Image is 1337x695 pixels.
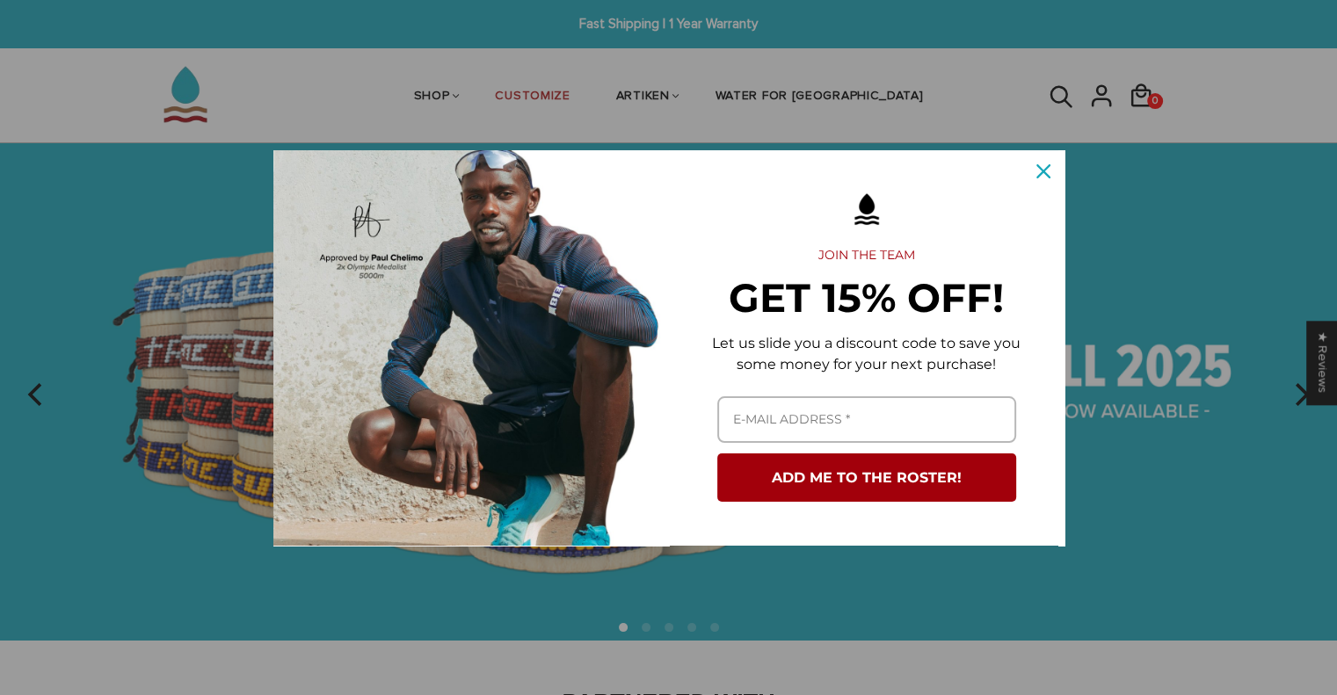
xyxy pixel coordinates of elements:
button: ADD ME TO THE ROSTER! [717,453,1016,502]
button: Close [1022,150,1065,192]
p: Let us slide you a discount code to save you some money for your next purchase! [697,333,1036,375]
svg: close icon [1036,164,1050,178]
strong: GET 15% OFF! [729,273,1004,322]
input: Email field [717,396,1016,443]
h2: JOIN THE TEAM [697,248,1036,264]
